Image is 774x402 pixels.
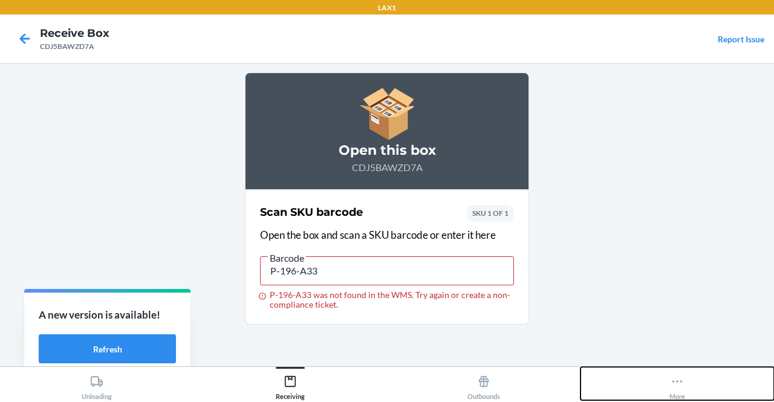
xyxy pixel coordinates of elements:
[82,370,112,400] div: Unloading
[467,370,500,400] div: Outbounds
[39,334,176,363] button: Refresh
[260,290,514,310] div: P-196-A33 was not found in the WMS. Try again or create a non-compliance ticket.
[580,367,774,400] button: More
[260,204,363,220] h2: Scan SKU barcode
[260,141,514,160] h3: Open this box
[387,367,580,400] button: Outbounds
[260,227,514,243] p: Open the box and scan a SKU barcode or enter it here
[718,34,764,44] a: Report Issue
[260,256,514,285] input: Barcode P-196-A33 was not found in the WMS. Try again or create a non-compliance ticket.
[40,25,109,41] h4: Receive Box
[193,367,387,400] button: Receiving
[268,252,306,264] span: Barcode
[378,2,396,13] p: LAX1
[276,370,305,400] div: Receiving
[40,41,109,52] div: CDJ5BAWZD7A
[669,370,685,400] div: More
[260,160,514,175] p: CDJ5BAWZD7A
[39,307,176,323] p: A new version is available!
[472,208,509,219] p: SKU 1 OF 1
